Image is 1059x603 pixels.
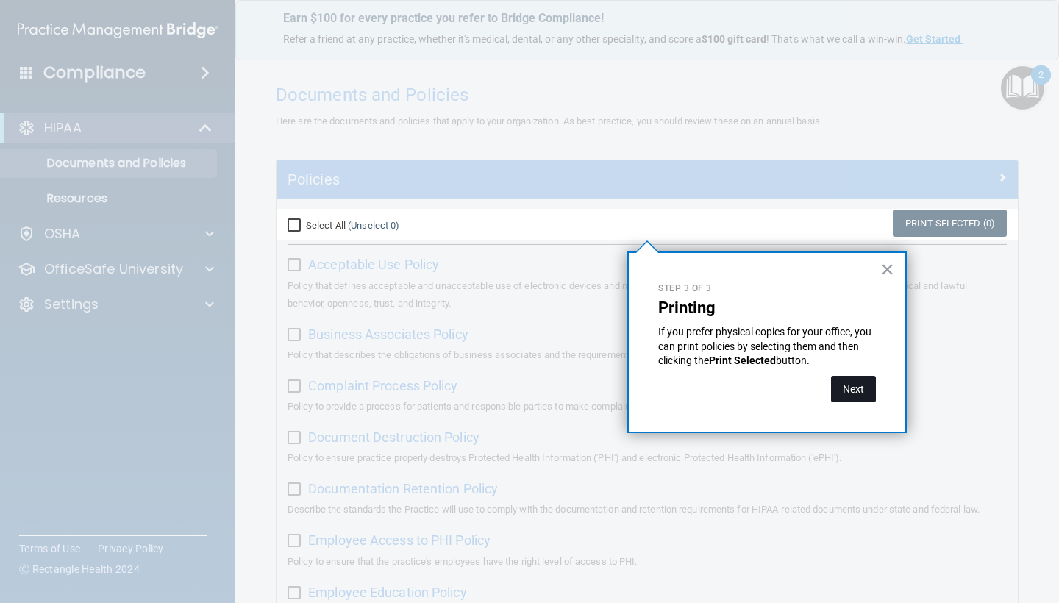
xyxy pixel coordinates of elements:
a: Print Selected (0) [893,210,1007,237]
p: Step 3 of 3 [658,282,876,295]
span: Select All [306,220,346,231]
button: Next [831,376,876,402]
button: Close [880,257,894,281]
a: (Unselect 0) [348,220,399,231]
span: button. [776,354,810,366]
strong: Print Selected [709,354,776,366]
span: If you prefer physical copies for your office, you can print policies by selecting them and then ... [658,326,874,366]
strong: Printing [658,299,716,317]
